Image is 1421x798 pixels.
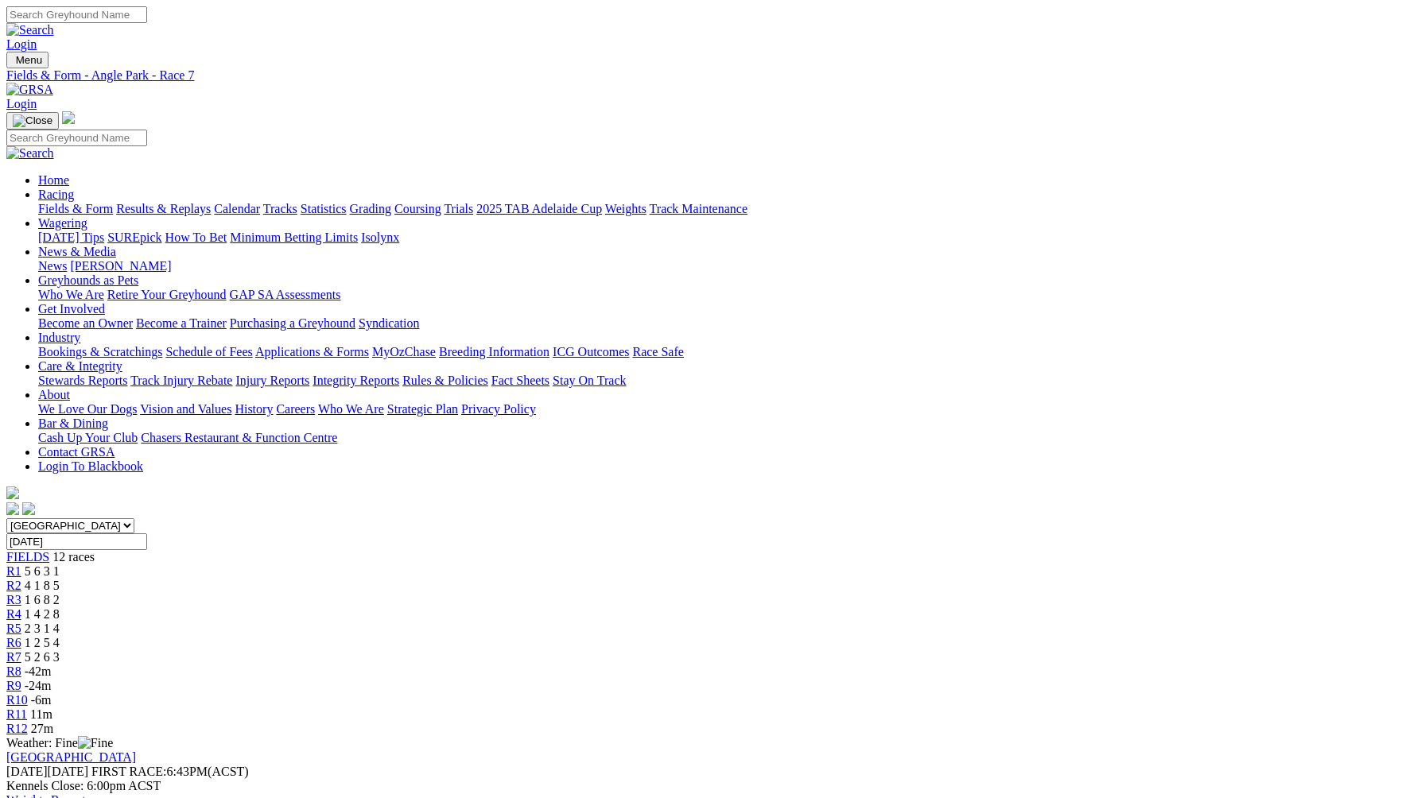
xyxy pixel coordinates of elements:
[107,288,227,301] a: Retire Your Greyhound
[6,593,21,606] a: R3
[25,579,60,592] span: 4 1 8 5
[6,750,136,764] a: [GEOGRAPHIC_DATA]
[235,374,309,387] a: Injury Reports
[91,765,166,778] span: FIRST RACE:
[38,316,133,330] a: Become an Owner
[394,202,441,215] a: Coursing
[6,579,21,592] a: R2
[38,459,143,473] a: Login To Blackbook
[361,230,399,244] a: Isolynx
[38,188,74,201] a: Racing
[6,707,27,721] a: R11
[6,679,21,692] a: R9
[230,230,358,244] a: Minimum Betting Limits
[136,316,227,330] a: Become a Trainer
[6,607,21,621] a: R4
[38,173,69,187] a: Home
[38,374,127,387] a: Stewards Reports
[38,388,70,401] a: About
[491,374,549,387] a: Fact Sheets
[6,68,1415,83] a: Fields & Form - Angle Park - Race 7
[38,345,1415,359] div: Industry
[318,402,384,416] a: Who We Are
[38,345,162,358] a: Bookings & Scratchings
[6,693,28,707] span: R10
[31,722,53,735] span: 27m
[52,550,95,564] span: 12 races
[263,202,297,215] a: Tracks
[38,416,108,430] a: Bar & Dining
[13,114,52,127] img: Close
[6,650,21,664] a: R7
[313,374,399,387] a: Integrity Reports
[140,402,231,416] a: Vision and Values
[235,402,273,416] a: History
[38,331,80,344] a: Industry
[78,736,113,750] img: Fine
[276,402,315,416] a: Careers
[38,259,67,273] a: News
[6,52,49,68] button: Toggle navigation
[6,636,21,649] a: R6
[38,431,1415,445] div: Bar & Dining
[387,402,458,416] a: Strategic Plan
[38,431,138,444] a: Cash Up Your Club
[476,202,602,215] a: 2025 TAB Adelaide Cup
[6,146,54,161] img: Search
[255,345,369,358] a: Applications & Forms
[6,6,147,23] input: Search
[38,359,122,373] a: Care & Integrity
[6,83,53,97] img: GRSA
[372,345,436,358] a: MyOzChase
[91,765,249,778] span: 6:43PM(ACST)
[38,302,105,316] a: Get Involved
[165,345,252,358] a: Schedule of Fees
[25,650,60,664] span: 5 2 6 3
[6,550,49,564] span: FIELDS
[214,202,260,215] a: Calendar
[650,202,747,215] a: Track Maintenance
[38,288,1415,302] div: Greyhounds as Pets
[38,402,137,416] a: We Love Our Dogs
[38,288,104,301] a: Who We Are
[6,564,21,578] span: R1
[130,374,232,387] a: Track Injury Rebate
[6,664,21,678] a: R8
[6,37,37,51] a: Login
[25,564,60,578] span: 5 6 3 1
[6,97,37,110] a: Login
[38,216,87,230] a: Wagering
[38,202,1415,216] div: Racing
[25,593,60,606] span: 1 6 8 2
[6,112,59,130] button: Toggle navigation
[461,402,536,416] a: Privacy Policy
[6,765,88,778] span: [DATE]
[38,445,115,459] a: Contact GRSA
[6,722,28,735] a: R12
[25,664,52,678] span: -42m
[38,259,1415,273] div: News & Media
[38,316,1415,331] div: Get Involved
[38,230,1415,245] div: Wagering
[6,533,147,550] input: Select date
[25,607,60,621] span: 1 4 2 8
[402,374,488,387] a: Rules & Policies
[6,130,147,146] input: Search
[31,693,52,707] span: -6m
[6,622,21,635] span: R5
[25,636,60,649] span: 1 2 5 4
[6,736,113,750] span: Weather: Fine
[25,679,52,692] span: -24m
[6,486,19,499] img: logo-grsa-white.png
[70,259,171,273] a: [PERSON_NAME]
[25,622,60,635] span: 2 3 1 4
[230,316,355,330] a: Purchasing a Greyhound
[6,502,19,515] img: facebook.svg
[141,431,337,444] a: Chasers Restaurant & Function Centre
